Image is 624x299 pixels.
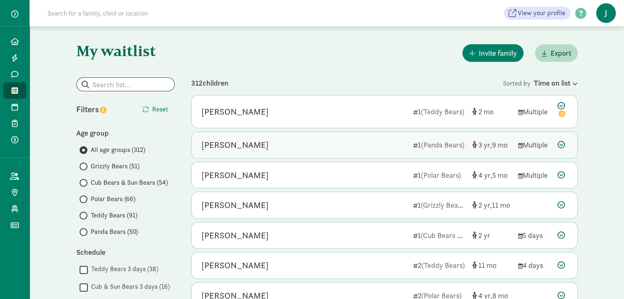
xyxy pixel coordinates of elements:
[478,140,492,149] span: 3
[472,260,512,271] div: [object Object]
[478,231,490,240] span: 2
[472,230,512,241] div: [object Object]
[152,104,168,114] span: Reset
[518,170,551,181] div: Multiple
[462,44,523,62] button: Invite family
[478,260,496,270] span: 11
[413,199,466,211] div: 1
[472,106,512,117] div: [object Object]
[201,259,269,272] div: Oliver Welch
[472,199,512,211] div: [object Object]
[91,178,168,188] span: Cub Bears & Sun Bears (54)
[492,140,507,149] span: 9
[413,170,466,181] div: 1
[91,211,137,220] span: Teddy Bears (91)
[478,200,492,210] span: 2
[76,43,175,59] h1: My waitlist
[479,48,517,59] span: Invite family
[472,139,512,150] div: [object Object]
[534,77,578,88] div: Time on list
[504,7,570,20] a: View your profile
[201,105,269,118] div: Lyla Blatnik
[421,170,461,180] span: (Polar Bears)
[421,140,464,149] span: (Panda Bears)
[421,231,497,240] span: (Cub Bears & Sun Bears)
[76,247,175,258] div: Schedule
[413,139,466,150] div: 1
[201,138,269,152] div: Leo Williams
[421,200,466,210] span: (Grizzly Bears)
[535,44,578,62] button: Export
[421,260,465,270] span: (Teddy Bears)
[91,227,138,237] span: Panda Bears (50)
[518,106,551,117] div: Multiple
[191,77,503,88] div: 312 children
[136,101,175,118] button: Reset
[88,264,158,274] label: Teddy Bears 3 days (38)
[201,169,269,182] div: Harley Turner
[596,3,616,23] span: J
[478,107,494,116] span: 2
[518,139,551,150] div: Multiple
[91,145,145,155] span: All age groups (312)
[413,260,466,271] div: 2
[91,194,135,204] span: Polar Bears (66)
[518,260,551,271] div: 4 days
[492,200,510,210] span: 11
[76,103,126,116] div: Filters
[503,77,578,88] div: Sorted by
[77,78,174,91] input: Search list...
[518,8,565,18] span: View your profile
[551,48,571,59] span: Export
[413,106,466,117] div: 1
[421,107,464,116] span: (Teddy Bears)
[492,170,507,180] span: 5
[201,199,269,212] div: Brody Kass
[201,229,269,242] div: Parker Fiegel
[43,5,273,21] input: Search for a family, child or location
[472,170,512,181] div: [object Object]
[76,127,175,138] div: Age group
[583,260,624,299] iframe: Chat Widget
[91,161,139,171] span: Grizzly Bears (51)
[88,282,170,292] label: Cub & Sun Bears 3 days (16)
[518,230,551,241] div: 5 days
[478,170,492,180] span: 4
[413,230,466,241] div: 1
